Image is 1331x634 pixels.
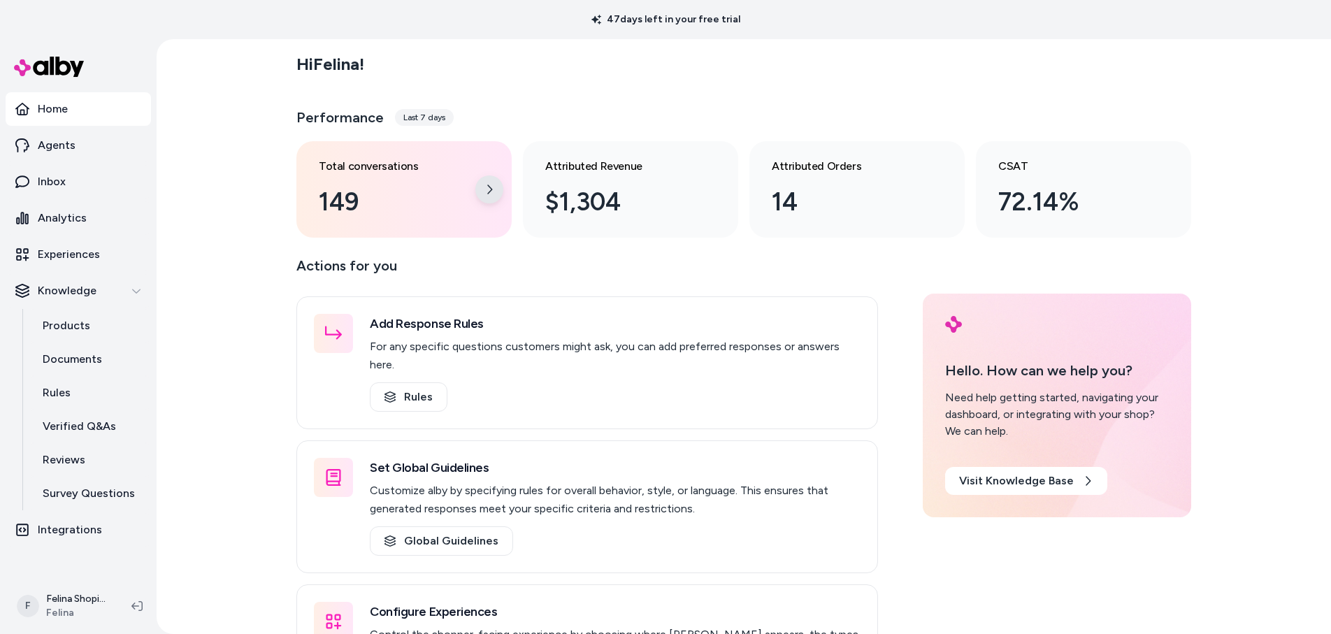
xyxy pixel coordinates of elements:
[545,183,693,221] div: $1,304
[998,183,1146,221] div: 72.14%
[370,338,861,374] p: For any specific questions customers might ask, you can add preferred responses or answers here.
[29,376,151,410] a: Rules
[6,92,151,126] a: Home
[749,141,965,238] a: Attributed Orders 14
[38,173,66,190] p: Inbox
[772,158,920,175] h3: Attributed Orders
[6,238,151,271] a: Experiences
[6,165,151,199] a: Inbox
[976,141,1191,238] a: CSAT 72.14%
[370,526,513,556] a: Global Guidelines
[395,109,454,126] div: Last 7 days
[998,158,1146,175] h3: CSAT
[38,282,96,299] p: Knowledge
[523,141,738,238] a: Attributed Revenue $1,304
[6,274,151,308] button: Knowledge
[583,13,749,27] p: 47 days left in your free trial
[29,410,151,443] a: Verified Q&As
[319,158,467,175] h3: Total conversations
[43,351,102,368] p: Documents
[46,606,109,620] span: Felina
[319,183,467,221] div: 149
[772,183,920,221] div: 14
[6,201,151,235] a: Analytics
[29,477,151,510] a: Survey Questions
[370,314,861,333] h3: Add Response Rules
[945,316,962,333] img: alby Logo
[38,210,87,226] p: Analytics
[370,458,861,477] h3: Set Global Guidelines
[6,513,151,547] a: Integrations
[370,602,861,621] h3: Configure Experiences
[38,101,68,117] p: Home
[43,317,90,334] p: Products
[17,595,39,617] span: F
[545,158,693,175] h3: Attributed Revenue
[296,54,364,75] h2: Hi Felina !
[945,360,1169,381] p: Hello. How can we help you?
[945,389,1169,440] div: Need help getting started, navigating your dashboard, or integrating with your shop? We can help.
[38,521,102,538] p: Integrations
[8,584,120,628] button: FFelina ShopifyFelina
[29,443,151,477] a: Reviews
[296,254,878,288] p: Actions for you
[14,57,84,77] img: alby Logo
[43,485,135,502] p: Survey Questions
[6,129,151,162] a: Agents
[38,137,75,154] p: Agents
[46,592,109,606] p: Felina Shopify
[29,343,151,376] a: Documents
[370,382,447,412] a: Rules
[29,309,151,343] a: Products
[370,482,861,518] p: Customize alby by specifying rules for overall behavior, style, or language. This ensures that ge...
[296,108,384,127] h3: Performance
[38,246,100,263] p: Experiences
[296,141,512,238] a: Total conversations 149
[43,418,116,435] p: Verified Q&As
[43,452,85,468] p: Reviews
[43,384,71,401] p: Rules
[945,467,1107,495] a: Visit Knowledge Base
